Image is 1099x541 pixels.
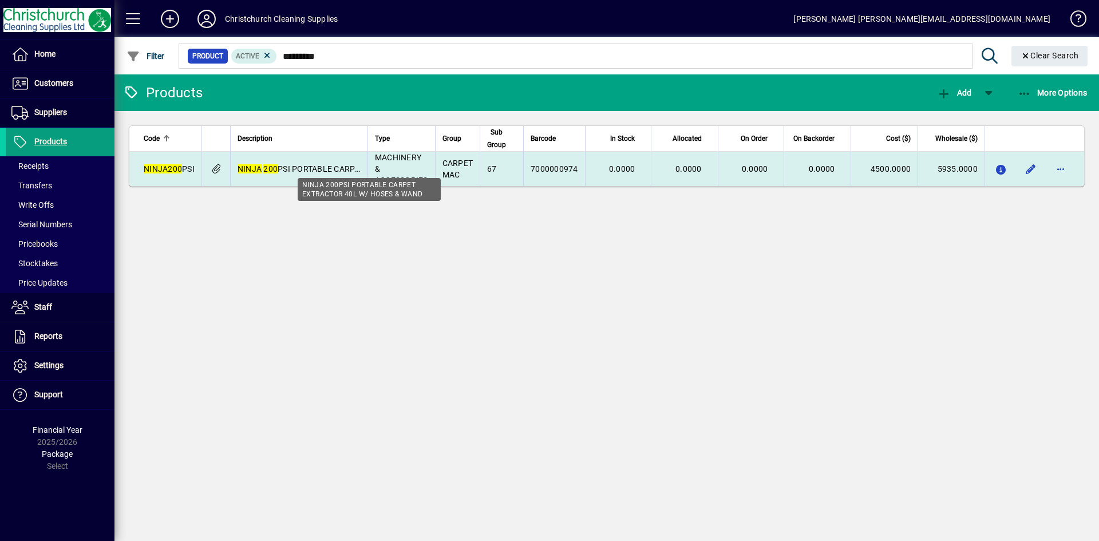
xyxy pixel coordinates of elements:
[34,49,56,58] span: Home
[1062,2,1085,40] a: Knowledge Base
[6,40,114,69] a: Home
[238,132,272,145] span: Description
[124,46,168,66] button: Filter
[6,69,114,98] a: Customers
[886,132,911,145] span: Cost ($)
[1018,88,1088,97] span: More Options
[1011,46,1088,66] button: Clear
[6,273,114,293] a: Price Updates
[34,78,73,88] span: Customers
[592,132,646,145] div: In Stock
[11,220,72,229] span: Serial Numbers
[6,215,114,234] a: Serial Numbers
[34,390,63,399] span: Support
[675,164,702,173] span: 0.0000
[673,132,702,145] span: Allocated
[1021,51,1079,60] span: Clear Search
[152,9,188,29] button: Add
[741,132,768,145] span: On Order
[34,302,52,311] span: Staff
[238,132,361,145] div: Description
[531,132,556,145] span: Barcode
[34,108,67,117] span: Suppliers
[725,132,778,145] div: On Order
[791,132,845,145] div: On Backorder
[1015,82,1090,103] button: More Options
[609,164,635,173] span: 0.0000
[34,331,62,341] span: Reports
[34,137,67,146] span: Products
[11,200,54,210] span: Write Offs
[6,254,114,273] a: Stocktakes
[6,352,114,380] a: Settings
[809,164,835,173] span: 0.0000
[6,195,114,215] a: Write Offs
[225,10,338,28] div: Christchurch Cleaning Supplies
[442,159,473,179] span: CARPET MAC
[6,234,114,254] a: Pricebooks
[192,50,223,62] span: Product
[126,52,165,61] span: Filter
[238,164,502,173] span: PSI PORTABLE CARPET EXTRACTOR 40L W/ HOSES & WAND
[34,361,64,370] span: Settings
[375,132,428,145] div: Type
[238,164,262,173] em: NINJA
[375,132,390,145] span: Type
[1022,160,1040,178] button: Edit
[123,84,203,102] div: Products
[231,49,277,64] mat-chip: Activation Status: Active
[11,181,52,190] span: Transfers
[934,82,974,103] button: Add
[33,425,82,435] span: Financial Year
[6,293,114,322] a: Staff
[531,132,578,145] div: Barcode
[6,156,114,176] a: Receipts
[298,178,441,201] div: NINJA 200PSI PORTABLE CARPET EXTRACTOR 40L W/ HOSES & WAND
[263,164,278,173] em: 200
[793,132,835,145] span: On Backorder
[442,132,461,145] span: Group
[658,132,711,145] div: Allocated
[11,278,68,287] span: Price Updates
[610,132,635,145] span: In Stock
[487,126,506,151] span: Sub Group
[188,9,225,29] button: Profile
[11,239,58,248] span: Pricebooks
[442,132,473,145] div: Group
[487,164,497,173] span: 67
[42,449,73,459] span: Package
[851,152,918,186] td: 4500.0000
[168,164,182,173] em: 200
[6,176,114,195] a: Transfers
[6,381,114,409] a: Support
[144,164,195,173] span: PSI
[144,164,168,173] em: NINJA
[236,52,259,60] span: Active
[742,164,768,173] span: 0.0000
[531,164,578,173] span: 7000000974
[937,88,971,97] span: Add
[375,153,428,185] span: MACHINERY & ACCESSORIES
[11,259,58,268] span: Stocktakes
[6,98,114,127] a: Suppliers
[1051,160,1070,178] button: More options
[793,10,1050,28] div: [PERSON_NAME] [PERSON_NAME][EMAIL_ADDRESS][DOMAIN_NAME]
[11,161,49,171] span: Receipts
[487,126,516,151] div: Sub Group
[935,132,978,145] span: Wholesale ($)
[144,132,160,145] span: Code
[6,322,114,351] a: Reports
[918,152,985,186] td: 5935.0000
[144,132,195,145] div: Code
